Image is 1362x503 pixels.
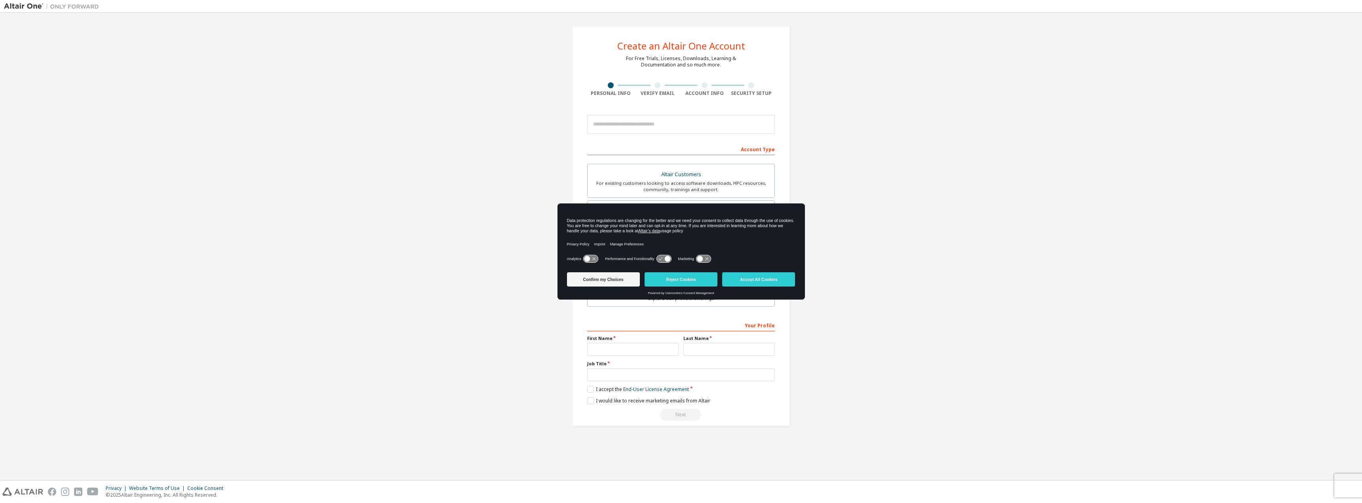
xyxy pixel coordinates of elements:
label: I would like to receive marketing emails from Altair [587,397,710,404]
label: First Name [587,335,679,342]
label: Job Title [587,361,775,367]
label: Last Name [683,335,775,342]
div: Account Type [587,142,775,155]
div: Read and acccept EULA to continue [587,409,775,421]
div: Privacy [106,485,129,492]
div: Cookie Consent [187,485,228,492]
div: For existing customers looking to access software downloads, HPC resources, community, trainings ... [592,180,770,193]
img: instagram.svg [61,488,69,496]
img: youtube.svg [87,488,99,496]
img: Altair One [4,2,103,10]
div: Security Setup [728,90,775,97]
p: © 2025 Altair Engineering, Inc. All Rights Reserved. [106,492,228,498]
img: facebook.svg [48,488,56,496]
div: Website Terms of Use [129,485,187,492]
img: altair_logo.svg [2,488,43,496]
div: Verify Email [634,90,681,97]
img: linkedin.svg [74,488,82,496]
div: Personal Info [587,90,634,97]
div: Account Info [681,90,728,97]
div: Create an Altair One Account [617,41,745,51]
a: End-User License Agreement [623,386,689,393]
div: Altair Customers [592,169,770,180]
div: For Free Trials, Licenses, Downloads, Learning & Documentation and so much more. [626,55,736,68]
div: Your Profile [587,319,775,331]
label: I accept the [587,386,689,393]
